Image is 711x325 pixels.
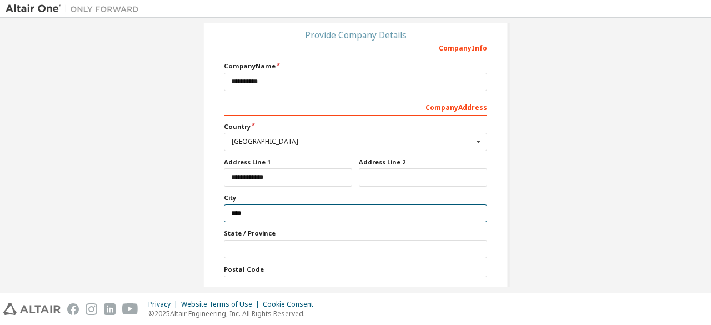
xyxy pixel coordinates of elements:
[104,303,116,315] img: linkedin.svg
[224,265,487,274] label: Postal Code
[224,229,487,238] label: State / Province
[67,303,79,315] img: facebook.svg
[224,62,487,71] label: Company Name
[148,309,320,318] p: © 2025 Altair Engineering, Inc. All Rights Reserved.
[86,303,97,315] img: instagram.svg
[3,303,61,315] img: altair_logo.svg
[224,98,487,116] div: Company Address
[122,303,138,315] img: youtube.svg
[224,38,487,56] div: Company Info
[224,122,487,131] label: Country
[181,300,263,309] div: Website Terms of Use
[6,3,144,14] img: Altair One
[224,32,487,38] div: Provide Company Details
[224,158,352,167] label: Address Line 1
[232,138,473,145] div: [GEOGRAPHIC_DATA]
[224,193,487,202] label: City
[148,300,181,309] div: Privacy
[359,158,487,167] label: Address Line 2
[263,300,320,309] div: Cookie Consent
